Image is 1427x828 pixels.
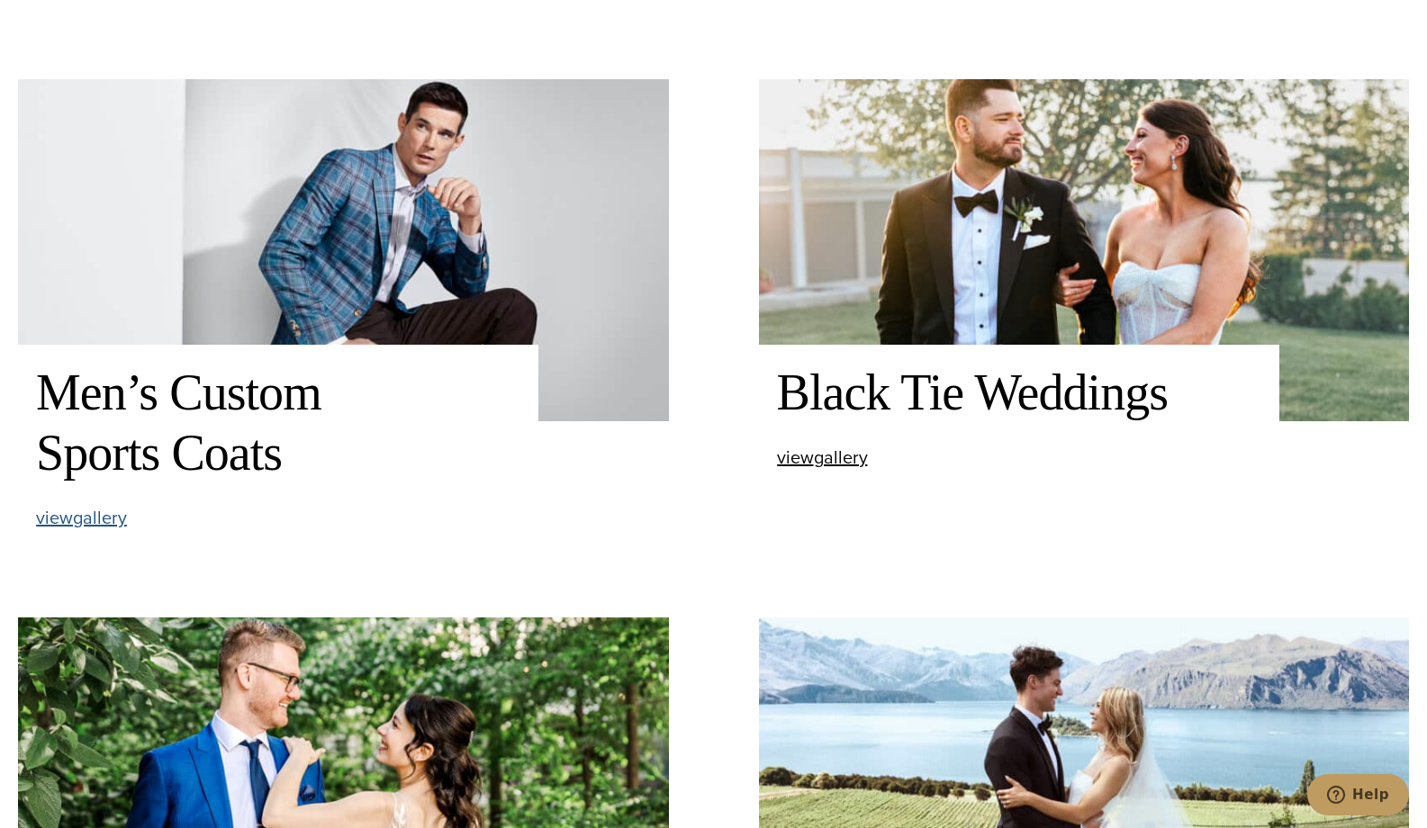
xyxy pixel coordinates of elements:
img: Bride & groom outside. Bride wearing low cut wedding dress. Groom wearing wedding tuxedo by Zegna. [759,79,1410,420]
h2: Men’s Custom Sports Coats [36,363,520,483]
iframe: Opens a widget where you can chat to one of our agents [1307,774,1409,819]
h2: Black Tie Weddings [777,363,1261,423]
a: viewgallery [777,448,868,467]
span: view gallery [777,444,868,471]
a: viewgallery [36,508,127,527]
img: Client in blue bespoke Loro Piana sportscoat, white shirt. [18,79,669,420]
span: view gallery [36,504,127,531]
